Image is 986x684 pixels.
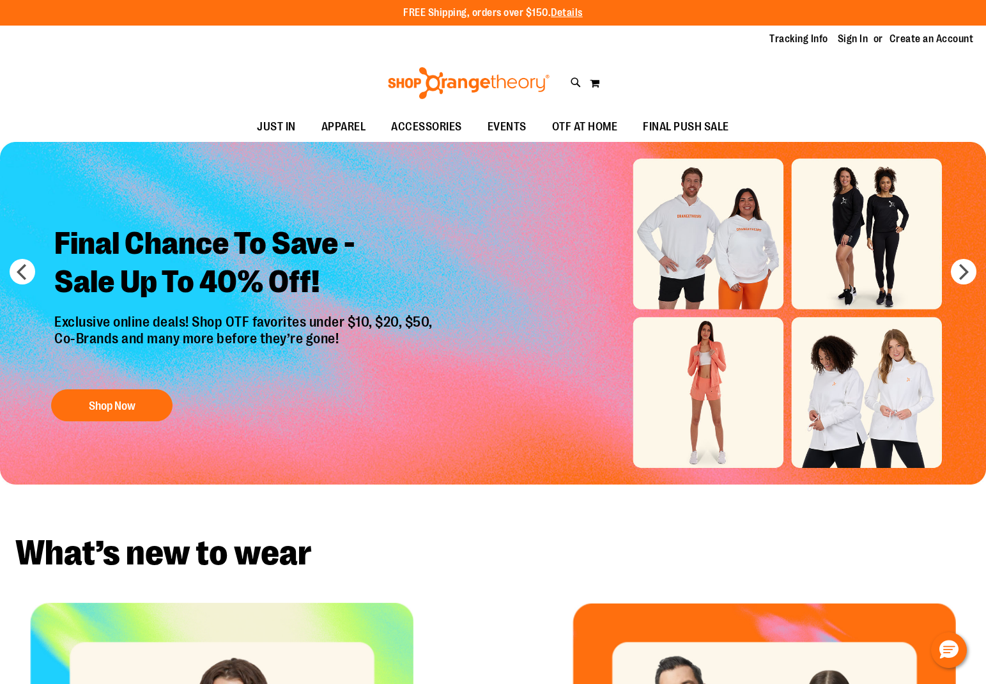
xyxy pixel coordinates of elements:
a: EVENTS [475,113,539,142]
button: Hello, have a question? Let’s chat. [931,632,967,668]
a: FINAL PUSH SALE [630,113,742,142]
span: FINAL PUSH SALE [643,113,729,141]
a: OTF AT HOME [539,113,631,142]
span: JUST IN [257,113,296,141]
a: ACCESSORIES [378,113,475,142]
a: Sign In [838,32,868,46]
button: Shop Now [51,389,173,421]
span: APPAREL [321,113,366,141]
a: APPAREL [309,113,379,142]
p: FREE Shipping, orders over $150. [403,6,583,20]
span: EVENTS [488,113,527,141]
span: OTF AT HOME [552,113,618,141]
button: next [951,259,976,284]
p: Exclusive online deals! Shop OTF favorites under $10, $20, $50, Co-Brands and many more before th... [45,314,445,377]
span: ACCESSORIES [391,113,462,141]
a: Final Chance To Save -Sale Up To 40% Off! Exclusive online deals! Shop OTF favorites under $10, $... [45,215,445,428]
img: Shop Orangetheory [386,67,551,99]
a: Details [551,7,583,19]
button: prev [10,259,35,284]
a: JUST IN [244,113,309,142]
a: Tracking Info [769,32,828,46]
a: Create an Account [890,32,974,46]
h2: What’s new to wear [15,536,971,571]
h2: Final Chance To Save - Sale Up To 40% Off! [45,215,445,314]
